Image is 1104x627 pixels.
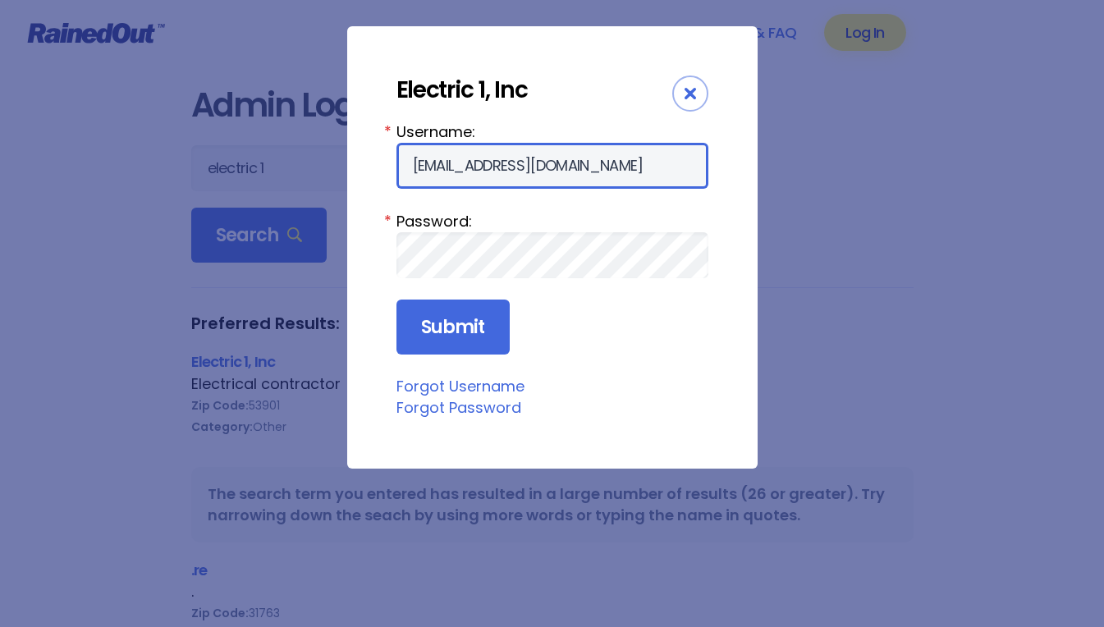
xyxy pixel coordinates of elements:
label: Password: [396,210,708,232]
a: Forgot Username [396,376,525,396]
a: Forgot Password [396,397,521,418]
div: Electric 1, Inc [396,76,672,104]
div: Close [672,76,708,112]
label: Username: [396,121,708,143]
input: Submit [396,300,510,355]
